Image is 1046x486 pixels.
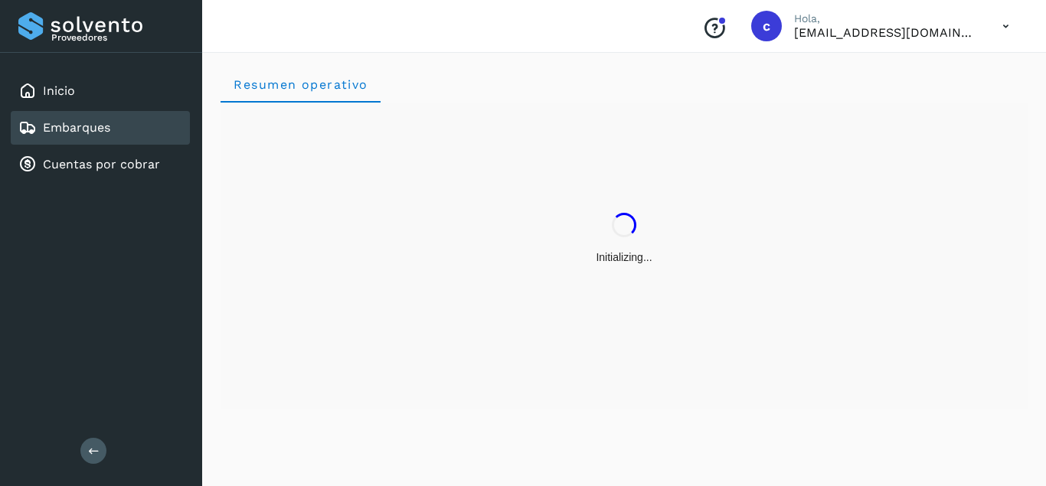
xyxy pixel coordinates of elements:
p: Proveedores [51,32,184,43]
div: Cuentas por cobrar [11,148,190,181]
a: Embarques [43,120,110,135]
p: credito.cobranza@en-trega.com [794,25,978,40]
a: Cuentas por cobrar [43,157,160,171]
div: Inicio [11,74,190,108]
span: Resumen operativo [233,77,368,92]
a: Inicio [43,83,75,98]
p: Hola, [794,12,978,25]
div: Embarques [11,111,190,145]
